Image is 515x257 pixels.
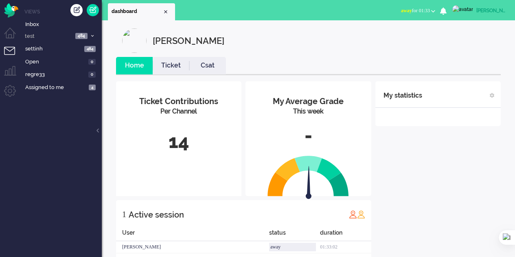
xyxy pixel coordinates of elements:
[75,33,88,39] span: 484
[116,61,153,70] a: Home
[476,7,507,15] div: [PERSON_NAME]
[116,241,269,253] div: [PERSON_NAME]
[153,28,224,53] div: [PERSON_NAME]
[24,8,102,15] li: Views
[189,57,226,74] li: Csat
[24,44,102,53] a: settinh 484
[88,72,96,78] span: 0
[112,8,162,15] span: dashboard
[396,2,440,20] li: awayfor 01:33
[153,61,189,70] a: Ticket
[267,155,349,196] img: semi_circle.svg
[252,107,365,116] div: This week
[84,46,96,52] span: 484
[4,5,18,11] a: Omnidesk
[24,20,102,28] a: Inbox
[25,45,82,53] span: settinh
[396,5,440,17] button: awayfor 01:33
[349,210,357,218] img: profile_red.svg
[25,58,86,66] span: Open
[384,87,422,104] div: My statistics
[24,70,102,78] a: regre33 0
[4,3,18,17] img: flow_omnibird.svg
[24,33,73,40] span: test
[189,61,226,70] a: Csat
[116,229,269,241] div: User
[116,57,153,74] li: Home
[108,3,175,20] li: Dashboard
[4,47,22,65] li: Tickets menu
[252,122,365,149] div: -
[451,5,507,13] a: [PERSON_NAME]
[269,243,316,251] div: away
[122,107,235,116] div: Per Channel
[320,229,371,241] div: duration
[122,206,126,222] div: 1
[269,229,320,241] div: status
[4,85,22,103] li: Admin menu
[25,21,102,28] span: Inbox
[4,28,22,46] li: Dashboard menu
[122,128,235,155] div: 14
[88,59,96,65] span: 0
[153,57,189,74] li: Ticket
[122,96,235,107] div: Ticket Contributions
[252,96,365,107] div: My Average Grade
[452,5,473,13] img: avatar
[24,57,102,66] a: Open 0
[122,28,147,53] img: profilePicture
[291,166,327,201] img: arrow.svg
[89,85,96,91] span: 4
[129,207,184,223] div: Active session
[87,4,99,16] a: Quick Ticket
[401,8,430,13] span: for 01:33
[320,241,371,253] div: 01:33:02
[357,210,365,218] img: profile_orange.svg
[162,9,169,15] div: Close tab
[25,84,86,91] span: Assigned to me
[70,4,83,16] div: Create ticket
[25,71,86,78] span: regre33
[401,8,412,13] span: away
[4,66,22,84] li: Supervisor menu
[24,83,102,91] a: Assigned to me 4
